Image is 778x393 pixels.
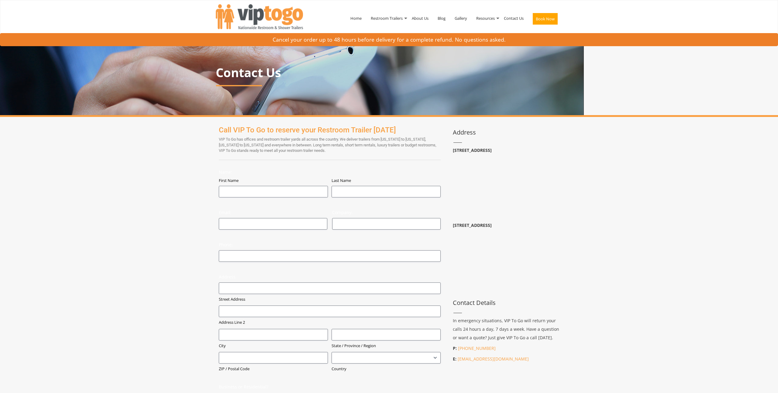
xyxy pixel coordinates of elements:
[453,356,456,362] b: E:
[332,178,441,183] label: Last Name
[528,2,562,38] a: Book Now
[219,296,441,302] label: Street Address
[453,222,492,228] b: [STREET_ADDRESS]
[472,2,499,34] a: Resources
[219,210,327,216] label: Email:
[458,356,529,362] a: [EMAIL_ADDRESS][DOMAIN_NAME]
[219,366,328,372] label: ZIP / Postal Code
[219,320,441,325] label: Address Line 2
[219,178,328,183] label: First Name
[407,2,433,34] a: About Us
[453,129,562,136] h3: Address
[366,2,407,34] a: Restroom Trailers
[216,66,562,79] p: Contact Us
[216,4,303,29] img: VIPTOGO
[219,274,236,280] legend: Address
[332,343,441,349] label: State / Province / Region
[219,343,328,349] label: City
[533,13,558,25] button: Book Now
[332,366,441,372] label: Country
[219,126,441,134] h1: Call VIP To Go to reserve your Restroom Trailer [DATE]
[346,2,366,34] a: Home
[433,2,450,34] a: Blog
[219,384,268,390] legend: Business or Residential?
[453,299,562,306] h3: Contact Details
[219,126,441,154] div: VIP To Go has offices and restroom trailer yards all across the country. We deliver trailers from...
[499,2,528,34] a: Contact Us
[450,2,472,34] a: Gallery
[453,345,457,351] b: P:
[332,210,441,216] label: Company:
[219,169,232,175] legend: Name:
[453,316,562,342] p: In emergency situations, VIP To Go will return your calls 24 hours a day, 7 days a week. Have a q...
[458,345,496,351] a: [PHONE_NUMBER]
[453,147,492,153] b: [STREET_ADDRESS]
[219,242,441,248] label: Phone:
